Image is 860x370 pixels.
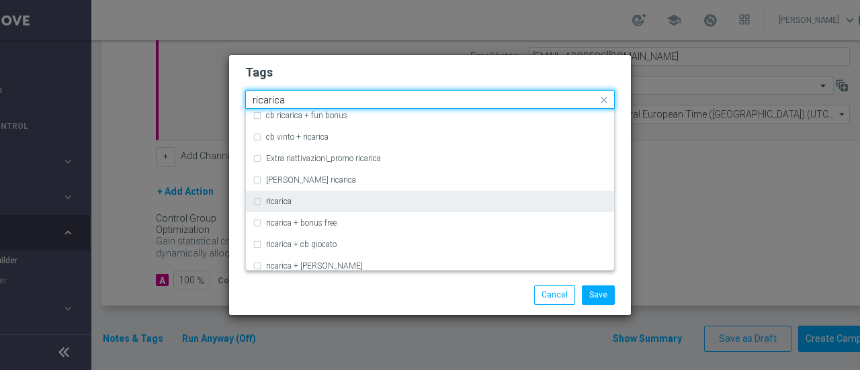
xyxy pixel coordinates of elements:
[266,197,292,205] label: ricarica
[253,105,607,126] div: cb ricarica + fun bonus
[266,154,381,163] label: Extra riattivazioni_promo ricarica
[266,240,337,248] label: ricarica + cb giocato
[266,219,337,227] label: ricarica + bonus free
[253,212,607,234] div: ricarica + bonus free
[245,90,615,109] ng-select: star, up-selling
[534,285,575,304] button: Cancel
[582,285,615,304] button: Save
[245,109,615,271] ng-dropdown-panel: Options list
[266,133,329,141] label: cb vinto + ricarica
[253,191,607,212] div: ricarica
[266,176,356,184] label: [PERSON_NAME] ricarica
[253,126,607,148] div: cb vinto + ricarica
[245,64,615,81] h2: Tags
[253,169,607,191] div: fasce ricarica
[253,148,607,169] div: Extra riattivazioni_promo ricarica
[266,262,363,270] label: ricarica + [PERSON_NAME]
[253,234,607,255] div: ricarica + cb giocato
[253,255,607,277] div: ricarica + cb perso
[266,111,347,120] label: cb ricarica + fun bonus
